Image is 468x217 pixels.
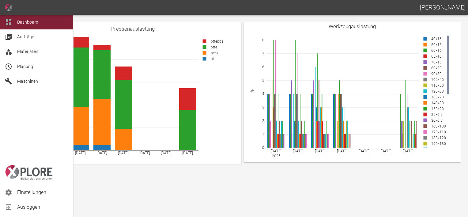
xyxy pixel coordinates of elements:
[17,189,68,196] span: Einstellungen
[17,34,34,39] span: Aufträge
[5,4,12,11] img: icon
[17,79,38,84] span: Maschinen
[17,20,38,25] span: Dashboard
[17,64,33,69] span: Planung
[17,204,68,211] span: Ausloggen
[420,2,466,12] h1: [PERSON_NAME]
[17,49,38,54] span: Materialien
[5,165,53,180] img: logo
